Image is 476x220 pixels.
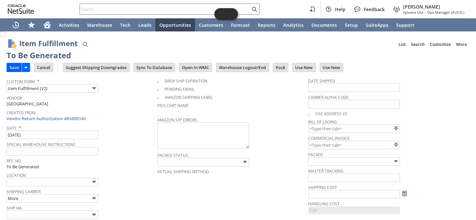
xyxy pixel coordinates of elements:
input: Open In WMC [179,63,212,72]
a: Setup [341,18,362,31]
a: Date [7,125,17,131]
span: Ops Manager (A) (F2L) [427,10,464,15]
input: Search [80,5,250,13]
span: Forecast [231,22,250,28]
svg: Search [250,5,258,13]
div: To Be Generated [7,50,71,61]
input: Save [7,63,22,72]
a: Recent Records [8,18,24,31]
a: Use Address V2 [315,111,347,117]
a: Customize [427,39,453,49]
a: Forecast [227,18,254,31]
input: Use New [320,63,343,72]
input: Pack [273,63,288,72]
input: Suggest Shipping Downgrades [63,63,129,72]
span: Tech [120,22,131,28]
a: Carrier Alpha Code [308,95,349,100]
a: Home [39,18,55,31]
a: Customers [195,18,227,31]
span: Warehouse [87,22,112,28]
span: Support [396,22,414,28]
a: Vendor [7,95,22,101]
a: Documents [308,18,341,31]
span: Opportunities [159,22,191,28]
span: Feedback [364,6,385,12]
a: Special Warehouse Instructions [7,142,76,147]
a: Analytics [279,18,308,31]
a: Bill Of Lading [308,119,337,125]
a: SuiteApps [362,18,392,31]
a: Shipping Carrier [7,189,41,194]
img: More Options [90,84,98,92]
img: More Options [90,178,98,186]
span: Documents [311,22,337,28]
a: Reports [254,18,279,31]
img: More Options [392,157,399,165]
img: Quick Find [81,40,89,48]
input: <Type then tab> [308,141,400,149]
span: Oracle Guided Learning Widget. To move around, please hold and drag [226,8,238,20]
a: Drop Ship Expiration [165,78,207,84]
img: More Options [90,194,98,202]
span: Customers [199,22,223,28]
a: Custom Form [7,79,35,84]
a: Opportunities [155,18,195,31]
span: Leads [138,22,151,28]
span: Analytics [283,22,304,28]
a: Shipping Cost [308,185,337,190]
a: Amazon SFP Errors [157,117,197,123]
span: Activities [59,22,79,28]
svg: Recent Records [12,21,20,29]
a: List [396,39,408,49]
a: Search [408,39,427,49]
a: Packer [308,152,323,157]
input: Item Fulfillment (V2) [7,84,98,93]
a: Warehouse [83,18,116,31]
a: Calculate [401,190,408,197]
a: Pick Cart Name [157,103,189,108]
a: Ref. No. [7,158,22,164]
a: Created From [7,110,36,116]
a: Ship Via [7,205,22,211]
input: Sync To Database [134,63,175,72]
a: Commercial Invoice [308,136,350,141]
a: Support [392,18,418,31]
span: Help [335,6,345,12]
input: Warehouse Logout/End [216,63,269,72]
svg: Home [43,21,51,29]
iframe: Click here to launch Oracle Guided Learning Help Panel [214,8,238,20]
span: SuiteApps [366,22,388,28]
a: Pending Email [165,86,194,92]
span: [GEOGRAPHIC_DATA] [7,101,48,107]
img: More Options [241,158,249,166]
a: Amazon Shipping Label [165,95,213,100]
span: [PERSON_NAME] [403,4,464,10]
a: Leads [134,18,155,31]
span: - [425,10,426,15]
input: <Type then tab> [308,124,400,133]
a: Actual Shipping Method [157,169,209,174]
svg: Shortcuts [27,21,35,29]
svg: logo [8,5,34,14]
a: Vendor Return Authorization #RA89514V [7,116,86,121]
a: Location [7,173,26,178]
div: Shortcuts [24,18,39,31]
a: Date Shipped [308,78,335,84]
a: Tech [116,18,134,31]
input: Use New [292,63,315,72]
a: Packed Status [157,153,188,158]
input: Cancel [34,63,53,72]
h1: Item Fulfillment [19,38,78,49]
span: Reports [258,22,275,28]
a: Activities [55,18,83,31]
input: More [7,194,98,203]
a: Handling Cost [308,201,340,207]
a: More [453,39,469,49]
img: More Options [90,211,98,218]
span: To Be Generated [7,164,39,170]
span: Sylvane Old [403,10,423,15]
span: Setup [345,22,358,28]
a: Master Tracking [308,168,344,174]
